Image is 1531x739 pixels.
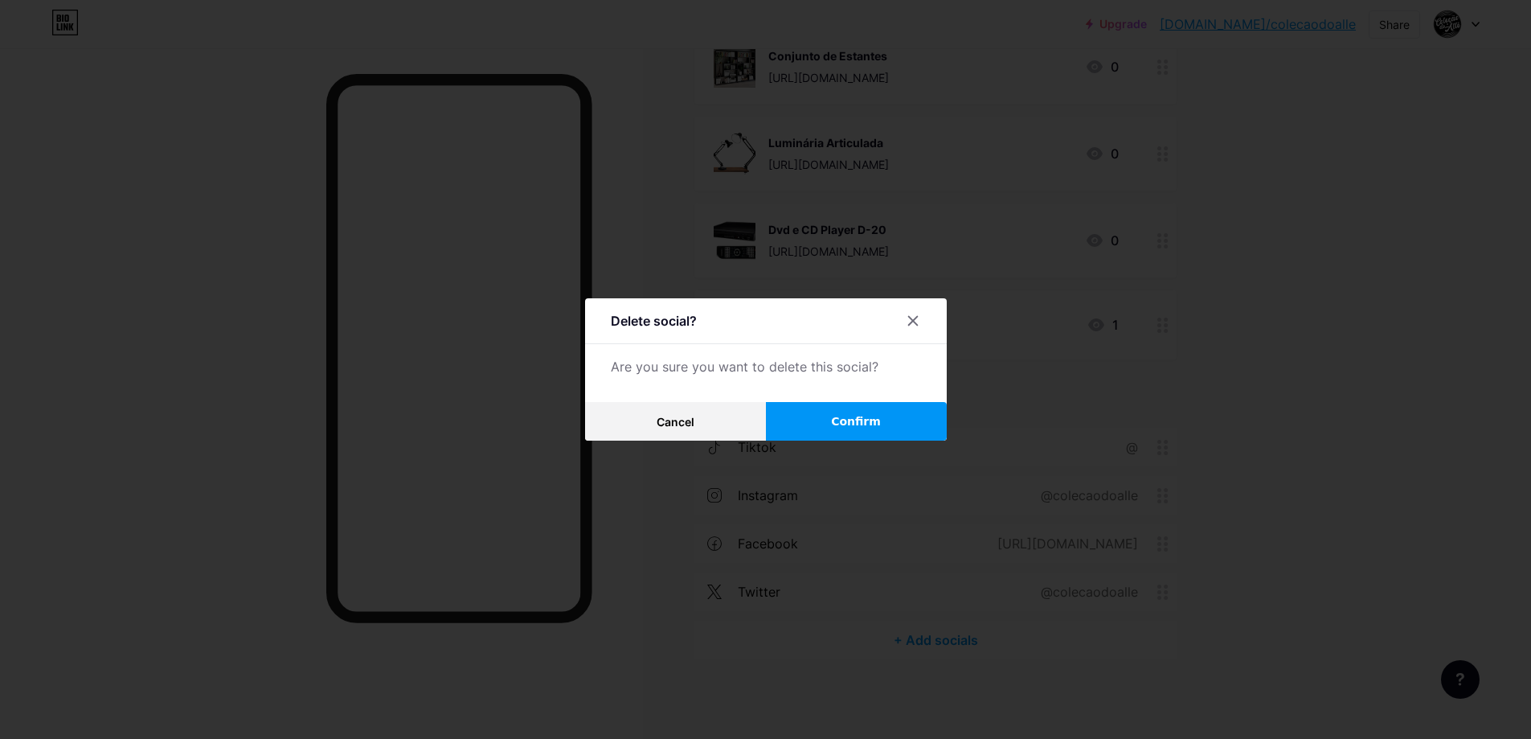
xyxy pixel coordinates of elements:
span: Cancel [657,415,694,429]
div: Are you sure you want to delete this social? [611,357,921,376]
span: Confirm [831,413,881,430]
button: Cancel [585,402,766,441]
div: Delete social? [611,311,697,330]
button: Confirm [766,402,947,441]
